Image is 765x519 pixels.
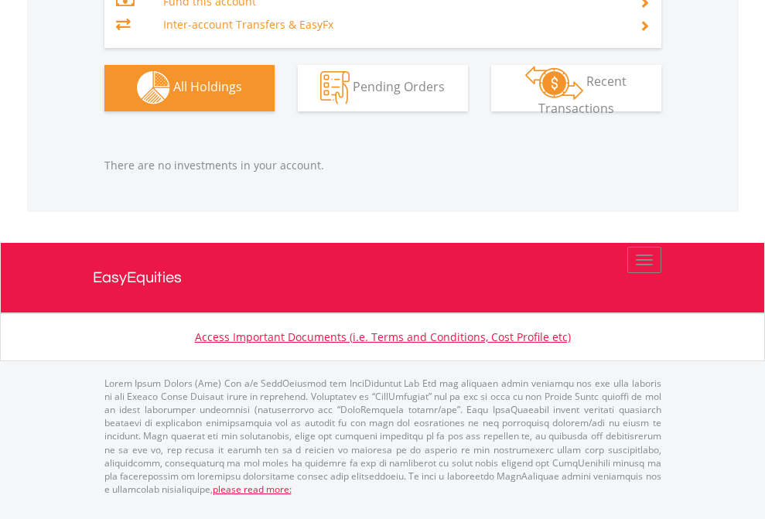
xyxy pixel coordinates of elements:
button: Recent Transactions [491,65,661,111]
button: Pending Orders [298,65,468,111]
span: Pending Orders [353,78,445,95]
a: please read more: [213,483,292,496]
span: Recent Transactions [538,73,627,117]
img: holdings-wht.png [137,71,170,104]
img: pending_instructions-wht.png [320,71,350,104]
button: All Holdings [104,65,275,111]
p: Lorem Ipsum Dolors (Ame) Con a/e SeddOeiusmod tem InciDiduntut Lab Etd mag aliquaen admin veniamq... [104,377,661,496]
a: EasyEquities [93,243,673,312]
img: transactions-zar-wht.png [525,66,583,100]
span: All Holdings [173,78,242,95]
td: Inter-account Transfers & EasyFx [163,13,620,36]
p: There are no investments in your account. [104,158,661,173]
a: Access Important Documents (i.e. Terms and Conditions, Cost Profile etc) [195,329,571,344]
